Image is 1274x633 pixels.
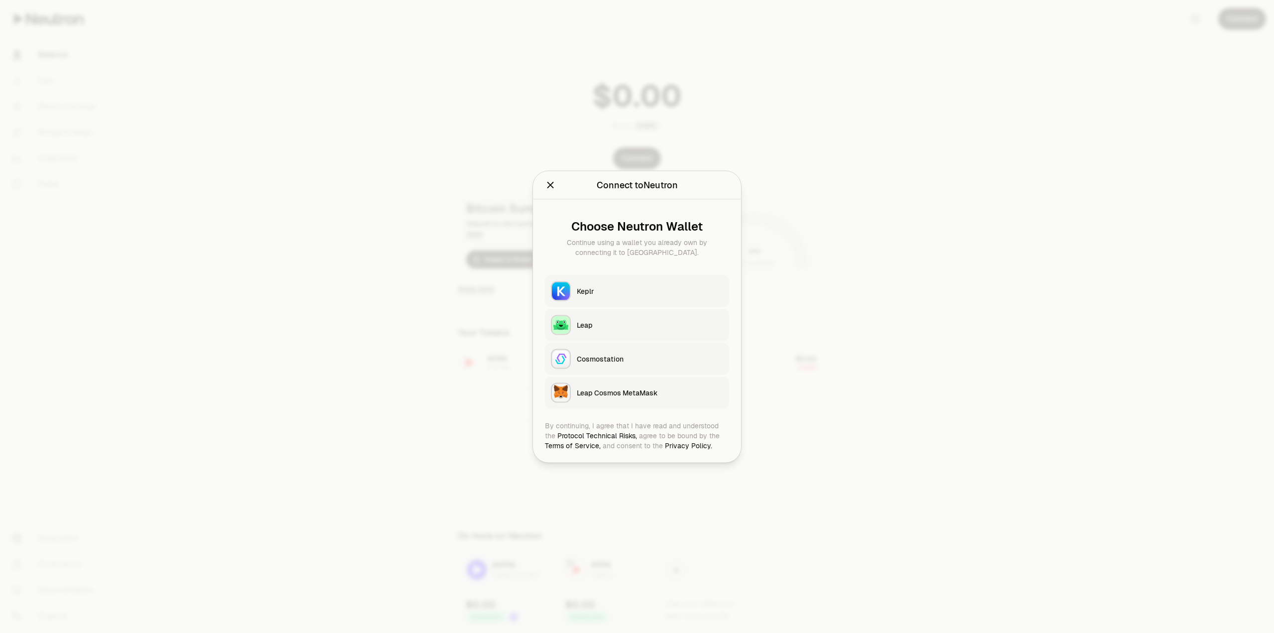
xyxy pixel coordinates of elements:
[552,383,570,401] img: Leap Cosmos MetaMask
[545,275,729,307] button: KeplrKeplr
[545,441,601,450] a: Terms of Service,
[577,387,723,397] div: Leap Cosmos MetaMask
[577,320,723,330] div: Leap
[552,282,570,300] img: Keplr
[545,377,729,408] button: Leap Cosmos MetaMaskLeap Cosmos MetaMask
[552,316,570,334] img: Leap
[552,350,570,368] img: Cosmostation
[545,178,556,192] button: Close
[577,286,723,296] div: Keplr
[553,237,721,257] div: Continue using a wallet you already own by connecting it to [GEOGRAPHIC_DATA].
[553,219,721,233] div: Choose Neutron Wallet
[545,420,729,450] div: By continuing, I agree that I have read and understood the agree to be bound by the and consent t...
[577,354,723,364] div: Cosmostation
[665,441,712,450] a: Privacy Policy.
[557,431,637,440] a: Protocol Technical Risks,
[597,178,678,192] div: Connect to Neutron
[545,309,729,341] button: LeapLeap
[545,343,729,375] button: CosmostationCosmostation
